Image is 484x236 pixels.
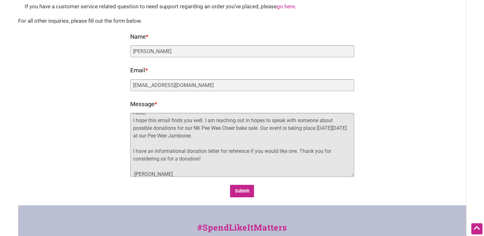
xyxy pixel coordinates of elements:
div: If you have a customer service related question to need support regarding an order you’ve placed,... [25,3,460,11]
label: Message [130,99,157,110]
label: Email [130,65,148,76]
input: Submit [230,185,254,197]
a: go here [277,3,295,10]
div: Scroll Back to Top [471,223,482,234]
label: Name [130,32,148,43]
div: For all other inquiries, please fill out the form below. [18,17,466,25]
